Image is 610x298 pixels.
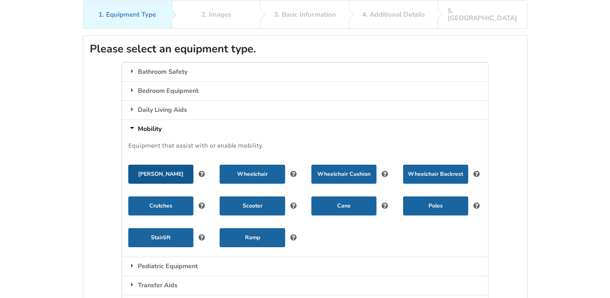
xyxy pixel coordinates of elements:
button: Ramp [220,228,285,247]
button: Wheelchair Cushion [311,165,376,184]
h2: Please select an equipment type. [90,42,521,56]
span: Equipment that assist with or enable mobility. [128,142,263,149]
div: Bathroom Safety [122,62,488,81]
button: Cane [311,196,376,215]
button: [PERSON_NAME] [128,165,193,184]
div: Daily Living Aids [122,100,488,119]
div: Pediatric Equipment [122,257,488,276]
div: Transfer Aids [122,276,488,295]
button: Poles [403,196,468,215]
button: Crutches [128,196,193,215]
button: Scooter [220,196,285,215]
button: Stairlift [128,228,193,247]
button: Wheelchair Backrest [403,165,468,184]
div: 1. Equipment Type [98,11,156,18]
button: Wheelchair [220,165,285,184]
div: Bedroom Equipment [122,81,488,100]
div: Mobility [122,119,488,138]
